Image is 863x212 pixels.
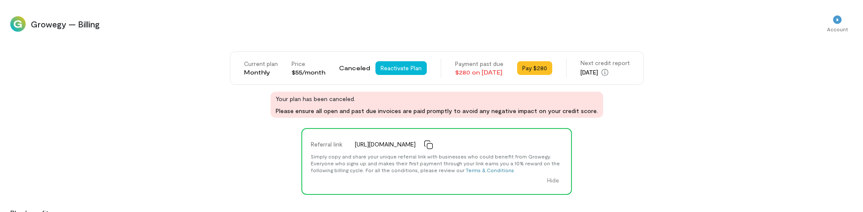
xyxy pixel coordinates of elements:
a: Terms & Conditions [466,167,514,173]
span: Growegy — Billing [31,18,817,30]
span: Canceled [339,64,370,72]
div: Price [292,60,325,68]
div: Current plan [244,60,278,68]
span: Please ensure all open and past due invoices are paid promptly to avoid any negative impact on yo... [276,107,598,115]
button: Pay $280 [517,61,552,75]
div: [DATE] [580,67,630,78]
div: $280 on [DATE] [455,68,503,77]
button: Hide [542,173,564,187]
div: Next credit report [580,59,630,67]
button: Reactivate Plan [375,61,427,75]
div: *Account [822,9,853,39]
div: Monthly [244,68,278,77]
span: Your plan has been canceled. [276,94,598,103]
div: $55/month [292,68,325,77]
span: [URL][DOMAIN_NAME] [355,140,416,149]
div: Payment past due [455,60,503,68]
div: Referral link [306,136,350,153]
div: Account [827,26,848,33]
span: Simply copy and share your unique referral link with businesses who could benefit from Growegy. E... [311,153,560,173]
